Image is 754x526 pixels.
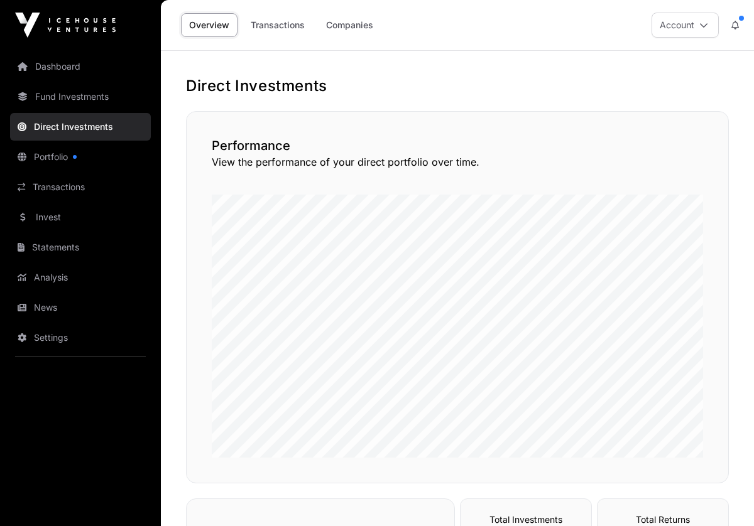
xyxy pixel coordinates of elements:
[212,137,703,154] h2: Performance
[10,324,151,352] a: Settings
[318,13,381,37] a: Companies
[10,203,151,231] a: Invest
[212,154,703,169] p: View the performance of your direct portfolio over time.
[10,294,151,321] a: News
[181,13,238,37] a: Overview
[10,264,151,291] a: Analysis
[186,76,729,96] h1: Direct Investments
[10,173,151,201] a: Transactions
[10,233,151,261] a: Statements
[15,13,116,38] img: Icehouse Ventures Logo
[10,83,151,110] a: Fund Investments
[636,514,690,525] span: Total Returns
[10,53,151,80] a: Dashboard
[691,466,754,526] iframe: Chat Widget
[10,113,151,141] a: Direct Investments
[10,143,151,171] a: Portfolio
[489,514,562,525] span: Total Investments
[243,13,313,37] a: Transactions
[652,13,719,38] button: Account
